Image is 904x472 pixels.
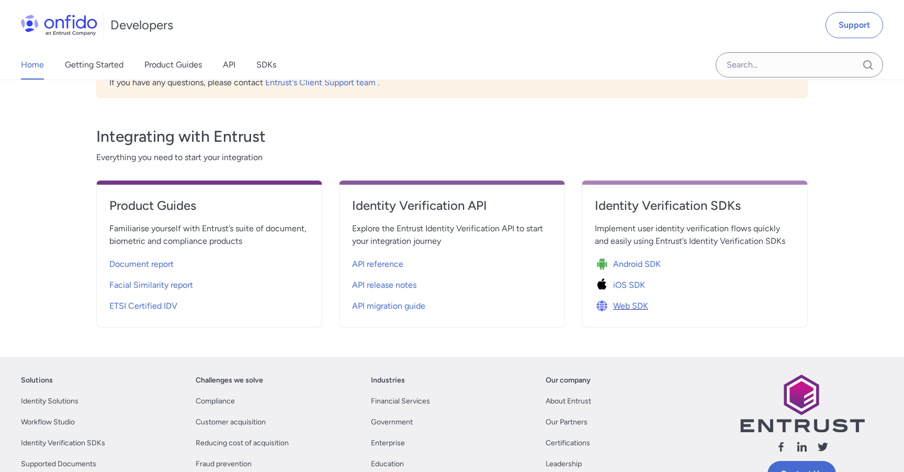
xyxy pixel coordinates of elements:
[21,15,97,36] img: Onfido Logo
[21,374,53,387] a: Solutions
[21,437,105,449] a: Identity Verification SDKs
[21,395,78,408] a: Identity Solutions
[546,395,591,408] a: About Entrust
[595,278,613,293] img: Icon iOS SDK
[546,437,590,449] a: Certifications
[595,294,795,314] a: Icon Web SDKWeb SDK
[817,441,829,457] a: Follow us X (Twitter)
[775,441,787,457] a: Follow us facebook
[352,252,552,273] a: API reference
[21,50,44,80] a: Home
[109,222,309,248] span: Familiarise yourself with Entrust’s suite of document, biometric and compliance products
[595,299,613,313] img: Icon Web SDK
[739,374,865,432] img: Entrust logo
[144,50,202,80] a: Product Guides
[371,374,405,387] a: Industries
[96,126,808,147] h3: Integrating with Entrust
[256,50,276,80] a: SDKs
[196,458,252,470] a: Fraud prevention
[371,458,404,470] a: Education
[109,197,309,222] a: Product Guides
[223,50,235,80] a: API
[546,458,582,470] a: Leadership
[352,197,552,222] a: Identity Verification API
[109,273,309,294] a: Facial Similarity report
[546,416,587,429] a: Our Partners
[352,222,552,248] span: Explore the Entrust Identity Verification API to start your integration journey
[352,197,552,214] h4: Identity Verification API
[546,374,591,387] a: Our company
[595,197,795,214] h4: Identity Verification SDKs
[96,151,808,164] span: Everything you need to start your integration
[352,258,403,271] span: API reference
[352,273,552,294] a: API release notes
[775,441,787,453] svg: Follow us facebook
[109,197,309,214] h4: Product Guides
[196,395,235,408] a: Compliance
[613,279,645,291] span: iOS SDK
[109,252,309,273] a: Document report
[196,374,263,387] a: Challenges we solve
[265,77,378,87] a: Entrust's Client Support team
[796,441,808,453] svg: Follow us linkedin
[109,294,309,314] a: ETSI Certified IDV
[595,257,613,272] img: Icon Android SDK
[21,458,96,470] a: Supported Documents
[826,12,883,38] a: Support
[371,416,413,429] a: Government
[196,437,289,449] a: Reducing cost of acquisition
[352,300,425,312] span: API migration guide
[110,17,173,33] h1: Developers
[371,437,405,449] a: Enterprise
[109,300,177,312] span: ETSI Certified IDV
[817,441,829,453] svg: Follow us X (Twitter)
[65,50,123,80] a: Getting Started
[21,416,75,429] a: Workflow Studio
[595,273,795,294] a: Icon iOS SDKiOS SDK
[352,279,416,291] span: API release notes
[796,441,808,457] a: Follow us linkedin
[595,222,795,248] span: Implement user identity verification flows quickly and easily using Entrust’s Identity Verificati...
[352,294,552,314] a: API migration guide
[109,258,174,271] span: Document report
[595,197,795,222] a: Identity Verification SDKs
[613,300,648,312] span: Web SDK
[371,395,430,408] a: Financial Services
[109,279,193,291] span: Facial Similarity report
[613,258,661,271] span: Android SDK
[196,416,266,429] a: Customer acquisition
[595,252,795,273] a: Icon Android SDKAndroid SDK
[716,52,883,77] input: Onfido search input field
